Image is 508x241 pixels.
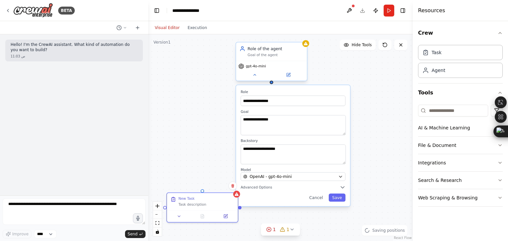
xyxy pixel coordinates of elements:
[241,185,272,189] span: Advanced Options
[418,119,503,136] button: AI & Machine Learning
[418,24,503,42] button: Crew
[352,42,372,48] span: Hide Tools
[166,192,238,223] div: New TaskTask description
[151,24,184,32] button: Visual Editor
[372,228,405,233] span: Saving positions
[128,231,138,237] span: Send
[179,202,234,207] div: Task description
[273,226,276,233] span: 1
[306,193,326,201] button: Cancel
[12,231,28,237] span: Improve
[13,3,53,18] img: Logo
[398,6,407,15] button: Hide right sidebar
[248,53,304,57] div: Goal of the agent
[241,172,346,181] button: OpenAI - gpt-4o-mini
[394,236,412,240] a: React Flow attribution
[153,219,162,227] button: fit view
[241,139,346,143] label: Backstory
[248,46,304,52] div: Role of the agent
[153,210,162,219] button: zoom out
[114,24,130,32] button: Switch to previous chat
[153,227,162,236] button: toggle interactivity
[152,6,161,15] button: Hide left sidebar
[241,168,346,172] label: Model
[418,137,503,154] button: File & Document
[133,213,143,223] button: Click to speak your automation idea
[216,213,235,220] button: Open in side panel
[432,67,445,74] div: Agent
[418,102,503,212] div: Tools
[418,172,503,189] button: Search & Research
[11,54,138,59] div: 11:03 ص
[418,42,503,83] div: Crew
[241,90,346,94] label: Role
[179,196,195,201] div: New Task
[172,7,207,14] nav: breadcrumb
[418,189,503,206] button: Web Scraping & Browsing
[229,182,237,190] button: Delete node
[184,24,211,32] button: Execution
[340,40,376,50] button: Hide Tools
[418,84,503,102] button: Tools
[272,71,305,78] button: Open in side panel
[11,42,138,52] p: Hello! I'm the CrewAI assistant. What kind of automation do you want to build?
[246,64,266,69] span: gpt-4o-mini
[153,202,162,236] div: React Flow controls
[432,49,442,56] div: Task
[418,154,503,171] button: Integrations
[190,213,215,220] button: No output available
[153,40,171,45] div: Version 1
[329,193,346,201] button: Save
[241,109,346,114] label: Goal
[241,185,346,190] button: Advanced Options
[418,7,445,15] h4: Resources
[3,230,31,238] button: Improve
[125,230,146,238] button: Send
[58,7,75,15] div: BETA
[250,174,292,179] span: OpenAI - gpt-4o-mini
[261,224,300,236] button: 11
[153,202,162,210] button: zoom in
[286,226,289,233] span: 1
[132,24,143,32] button: Start a new chat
